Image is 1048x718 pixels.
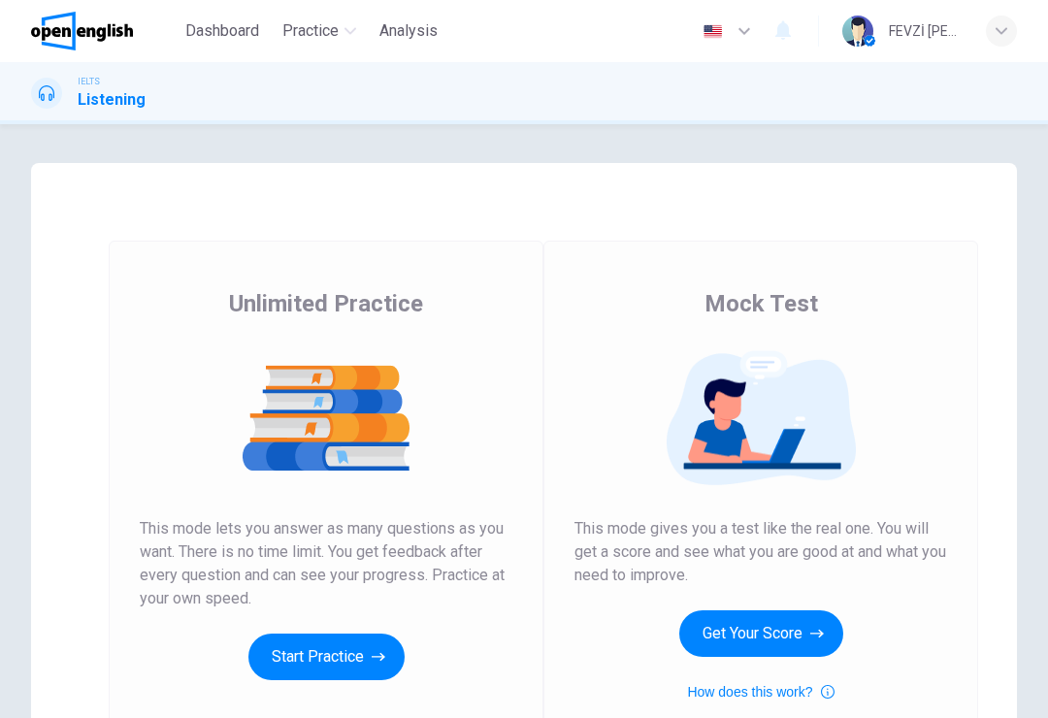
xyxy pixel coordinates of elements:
div: FEVZİ [PERSON_NAME] [889,19,963,43]
img: OpenEnglish logo [31,12,133,50]
span: This mode lets you answer as many questions as you want. There is no time limit. You get feedback... [140,517,512,610]
span: Practice [282,19,339,43]
span: Mock Test [704,288,818,319]
button: Get Your Score [679,610,843,657]
button: Practice [275,14,364,49]
h1: Listening [78,88,146,112]
img: Profile picture [842,16,873,47]
button: Dashboard [178,14,267,49]
span: This mode gives you a test like the real one. You will get a score and see what you are good at a... [574,517,947,587]
button: How does this work? [687,680,834,703]
span: Unlimited Practice [229,288,423,319]
button: Start Practice [248,634,405,680]
span: IELTS [78,75,100,88]
a: OpenEnglish logo [31,12,178,50]
img: en [701,24,725,39]
span: Analysis [379,19,438,43]
span: Dashboard [185,19,259,43]
button: Analysis [372,14,445,49]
